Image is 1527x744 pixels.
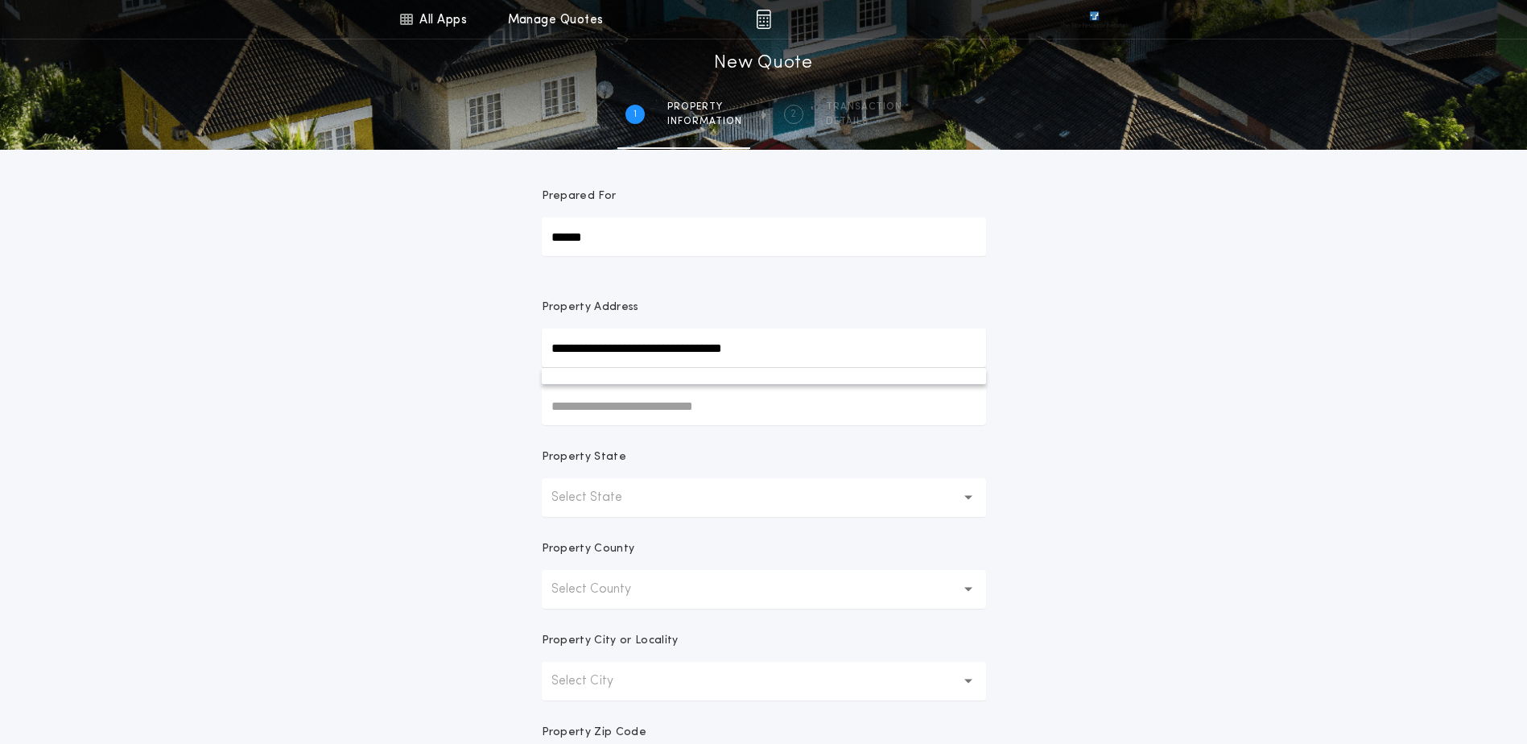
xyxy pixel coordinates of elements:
p: Property Address [542,300,986,316]
p: Select County [551,580,657,599]
h2: 2 [790,108,796,121]
p: Property County [542,541,635,557]
h2: 1 [633,108,637,121]
input: Prepared For [542,217,986,256]
button: Select State [542,478,986,517]
button: Select County [542,570,986,609]
img: img [756,10,771,29]
span: information [667,115,742,128]
p: Property City or Locality [542,633,679,649]
span: Property [667,101,742,114]
h1: New Quote [714,51,812,76]
p: Prepared For [542,188,617,205]
button: Select City [542,662,986,701]
p: Select State [551,488,648,507]
img: vs-icon [1060,11,1128,27]
p: Select City [551,672,639,691]
span: details [826,115,902,128]
span: Transaction [826,101,902,114]
p: Property Zip Code [542,725,646,741]
p: Property State [542,449,626,465]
